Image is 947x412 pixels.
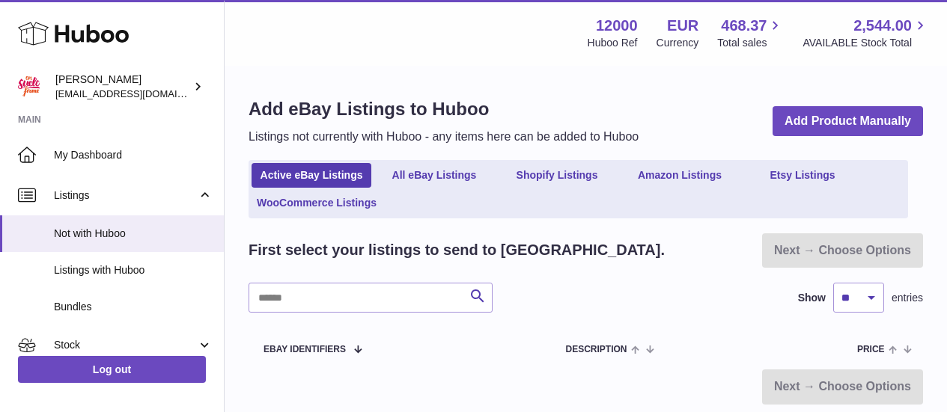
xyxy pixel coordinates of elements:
span: Listings [54,188,197,203]
div: Currency [657,36,699,50]
span: Description [565,345,627,354]
div: [PERSON_NAME] [55,73,190,101]
h1: Add eBay Listings to Huboo [249,97,639,121]
img: internalAdmin-12000@internal.huboo.com [18,76,40,98]
a: WooCommerce Listings [252,191,382,215]
strong: 12000 [596,16,638,36]
span: 468.37 [721,16,767,36]
span: Stock [54,338,197,352]
a: Etsy Listings [743,163,862,188]
span: Listings with Huboo [54,263,213,277]
h2: First select your listings to send to [GEOGRAPHIC_DATA]. [249,240,665,260]
span: entries [892,291,923,305]
a: Add Product Manually [773,106,923,137]
a: Shopify Listings [497,163,617,188]
p: Listings not currently with Huboo - any items here can be added to Huboo [249,129,639,145]
a: Active eBay Listings [252,163,371,188]
a: Log out [18,356,206,383]
span: eBay Identifiers [264,345,346,354]
span: My Dashboard [54,148,213,162]
span: Total sales [717,36,784,50]
span: [EMAIL_ADDRESS][DOMAIN_NAME] [55,87,220,99]
span: AVAILABLE Stock Total [803,36,929,50]
a: 468.37 Total sales [717,16,784,50]
span: Price [857,345,885,354]
a: All eBay Listings [374,163,494,188]
a: Amazon Listings [620,163,740,188]
strong: EUR [667,16,698,36]
a: 2,544.00 AVAILABLE Stock Total [803,16,929,50]
div: Huboo Ref [588,36,638,50]
span: Bundles [54,300,213,314]
span: Not with Huboo [54,227,213,241]
label: Show [798,291,826,305]
span: 2,544.00 [853,16,912,36]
